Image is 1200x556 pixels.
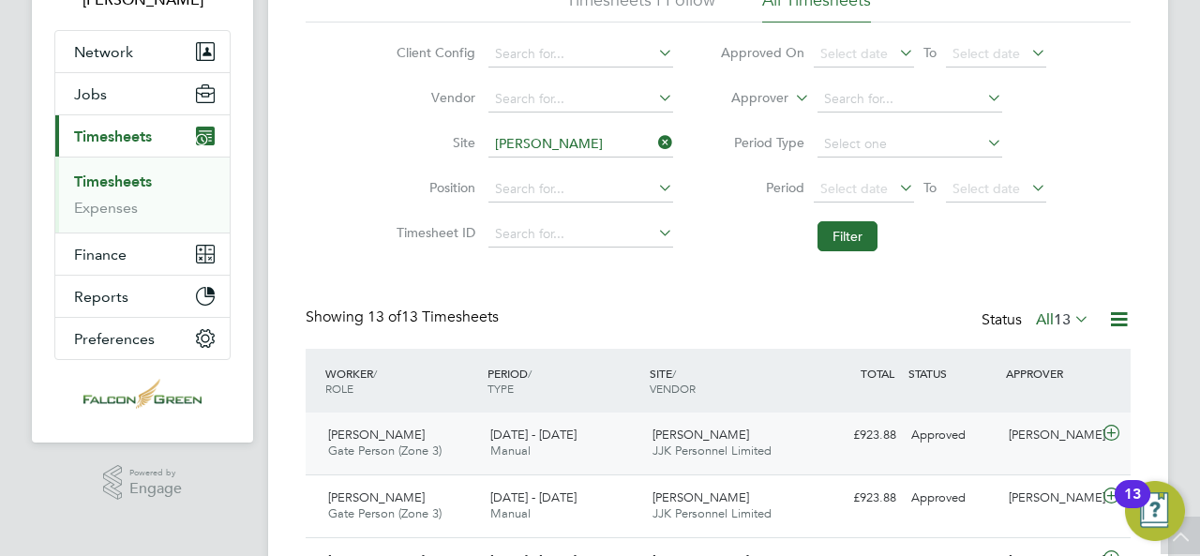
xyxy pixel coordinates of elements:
[321,356,483,405] div: WORKER
[83,379,202,409] img: falcongreen-logo-retina.png
[861,366,894,381] span: TOTAL
[652,427,749,443] span: [PERSON_NAME]
[325,381,353,396] span: ROLE
[55,73,230,114] button: Jobs
[904,356,1001,390] div: STATUS
[55,31,230,72] button: Network
[54,379,231,409] a: Go to home page
[820,180,888,197] span: Select date
[391,179,475,196] label: Position
[373,366,377,381] span: /
[652,443,772,458] span: JJK Personnel Limited
[488,86,673,113] input: Search for...
[817,221,877,251] button: Filter
[904,483,1001,514] div: Approved
[74,128,152,145] span: Timesheets
[820,45,888,62] span: Select date
[490,489,577,505] span: [DATE] - [DATE]
[391,224,475,241] label: Timesheet ID
[488,41,673,68] input: Search for...
[704,89,788,108] label: Approver
[74,85,107,103] span: Jobs
[328,489,425,505] span: [PERSON_NAME]
[806,420,904,451] div: £923.88
[1124,494,1141,518] div: 13
[391,44,475,61] label: Client Config
[720,44,804,61] label: Approved On
[74,199,138,217] a: Expenses
[55,233,230,275] button: Finance
[367,308,401,326] span: 13 of
[391,134,475,151] label: Site
[1125,481,1185,541] button: Open Resource Center, 13 new notifications
[55,318,230,359] button: Preferences
[488,176,673,203] input: Search for...
[74,246,127,263] span: Finance
[652,505,772,521] span: JJK Personnel Limited
[918,40,942,65] span: To
[328,427,425,443] span: [PERSON_NAME]
[720,179,804,196] label: Period
[306,308,502,327] div: Showing
[488,221,673,248] input: Search for...
[391,89,475,106] label: Vendor
[74,288,128,306] span: Reports
[817,86,1002,113] input: Search for...
[1001,483,1099,514] div: [PERSON_NAME]
[982,308,1093,334] div: Status
[645,356,807,405] div: SITE
[490,427,577,443] span: [DATE] - [DATE]
[672,366,676,381] span: /
[129,465,182,481] span: Powered by
[918,175,942,200] span: To
[1001,420,1099,451] div: [PERSON_NAME]
[328,505,442,521] span: Gate Person (Zone 3)
[367,308,499,326] span: 13 Timesheets
[1054,310,1071,329] span: 13
[74,173,152,190] a: Timesheets
[652,489,749,505] span: [PERSON_NAME]
[129,481,182,497] span: Engage
[55,115,230,157] button: Timesheets
[1036,310,1089,329] label: All
[904,420,1001,451] div: Approved
[55,276,230,317] button: Reports
[74,330,155,348] span: Preferences
[74,43,133,61] span: Network
[720,134,804,151] label: Period Type
[817,131,1002,158] input: Select one
[55,157,230,233] div: Timesheets
[487,381,514,396] span: TYPE
[483,356,645,405] div: PERIOD
[650,381,696,396] span: VENDOR
[488,131,673,158] input: Search for...
[952,180,1020,197] span: Select date
[328,443,442,458] span: Gate Person (Zone 3)
[806,483,904,514] div: £923.88
[1001,356,1099,390] div: APPROVER
[952,45,1020,62] span: Select date
[490,505,531,521] span: Manual
[103,465,183,501] a: Powered byEngage
[490,443,531,458] span: Manual
[528,366,532,381] span: /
